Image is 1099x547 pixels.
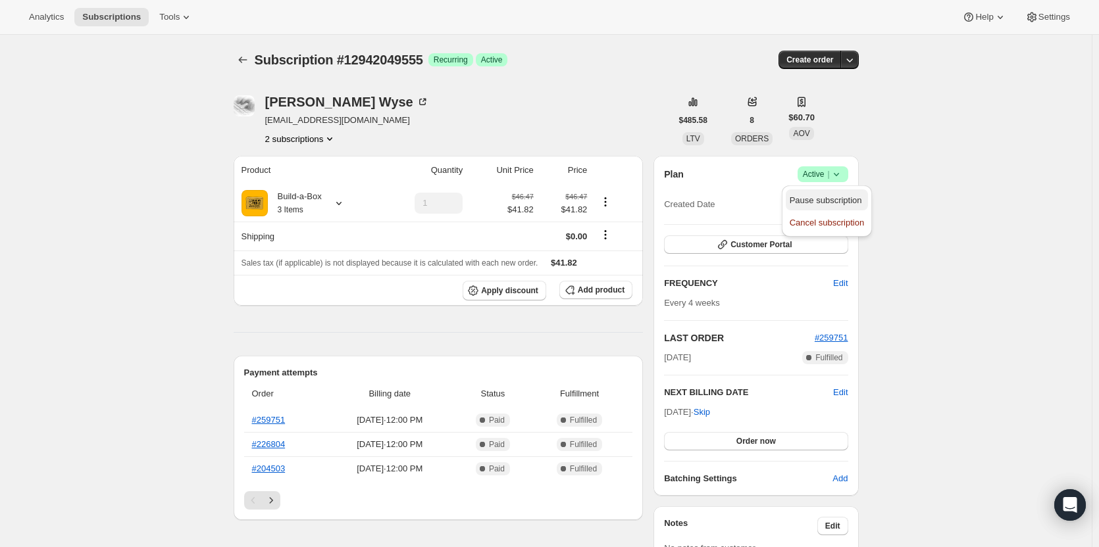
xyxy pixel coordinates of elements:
h6: Batching Settings [664,472,832,485]
button: Skip [686,402,718,423]
span: $41.82 [551,258,577,268]
span: Recurring [434,55,468,65]
span: Create order [786,55,833,65]
span: [EMAIL_ADDRESS][DOMAIN_NAME] [265,114,429,127]
button: Product actions [265,132,337,145]
span: Add [832,472,848,485]
span: Fulfilled [570,464,597,474]
th: Unit Price [467,156,538,185]
div: Build-a-Box [268,190,322,216]
span: Pause subscription [790,195,862,205]
button: Apply discount [463,281,546,300]
span: 8 [750,115,754,126]
h2: Payment attempts [244,366,633,379]
span: Edit [825,521,840,531]
button: Help [954,8,1014,26]
span: [DATE] · 12:00 PM [328,462,452,475]
span: [DATE] · 12:00 PM [328,438,452,451]
span: ORDERS [735,134,769,143]
span: Settings [1038,12,1070,22]
span: $41.82 [542,203,588,216]
span: Status [459,387,526,400]
th: Quantity [378,156,467,185]
button: Subscriptions [74,8,149,26]
div: [PERSON_NAME] Wyse [265,95,429,108]
span: Every 4 weeks [664,298,720,308]
button: Add [825,468,856,489]
span: Analytics [29,12,64,22]
button: Tools [151,8,201,26]
small: $46.47 [565,193,587,201]
span: Edit [833,277,848,290]
span: Sales tax (if applicable) is not displayed because it is calculated with each new order. [242,258,538,268]
button: Order now [664,432,848,450]
span: Help [975,12,993,22]
span: Tools [159,12,180,22]
th: Shipping [234,222,379,250]
button: #259751 [815,331,848,345]
button: Edit [833,386,848,399]
span: LTV [686,134,700,143]
span: $41.82 [507,203,534,216]
h2: FREQUENCY [664,277,833,290]
span: Paid [489,464,505,474]
button: $485.58 [671,111,715,130]
h2: NEXT BILLING DATE [664,386,833,399]
div: Open Intercom Messenger [1054,489,1086,521]
button: Add product [559,281,632,299]
a: #259751 [815,333,848,343]
span: Paid [489,439,505,450]
a: #204503 [252,464,286,473]
span: $0.00 [566,231,588,241]
button: Edit [817,517,848,535]
small: $46.47 [512,193,534,201]
a: #259751 [252,415,286,425]
span: Apply discount [481,285,538,296]
button: Next [262,491,280,510]
button: Settings [1017,8,1078,26]
span: Add product [578,285,625,295]
span: Fulfilled [570,439,597,450]
button: Analytics [21,8,72,26]
button: Pause subscription [786,189,868,210]
button: Shipping actions [595,227,616,242]
span: Elizabeth Wyse [234,95,255,116]
span: | [827,169,829,179]
button: 8 [742,111,762,130]
span: AOV [793,129,809,138]
span: Customer Portal [730,239,792,250]
span: Subscriptions [82,12,141,22]
h2: LAST ORDER [664,331,815,345]
span: Created Date [664,198,715,211]
span: $485.58 [679,115,707,126]
span: Billing date [328,387,452,400]
button: Create order [779,51,841,69]
small: 3 Items [278,205,303,214]
span: Fulfilled [570,415,597,425]
button: Customer Portal [664,235,848,254]
span: [DATE] · 12:00 PM [328,414,452,427]
th: Order [244,379,324,408]
span: Active [803,168,843,181]
button: Edit [825,273,856,294]
span: Cancel subscription [790,218,864,227]
span: Fulfilled [815,352,842,363]
img: product img [242,190,268,216]
nav: Pagination [244,491,633,510]
button: Cancel subscription [786,212,868,233]
th: Price [538,156,592,185]
a: #226804 [252,439,286,449]
span: [DATE] · [664,407,710,417]
span: $60.70 [788,111,815,124]
button: Product actions [595,195,616,209]
h2: Plan [664,168,684,181]
h3: Notes [664,517,817,535]
span: [DATE] [664,351,691,364]
span: Skip [694,406,710,419]
span: Order now [736,436,776,446]
span: Subscription #12942049555 [255,53,423,67]
th: Product [234,156,379,185]
span: Active [481,55,503,65]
